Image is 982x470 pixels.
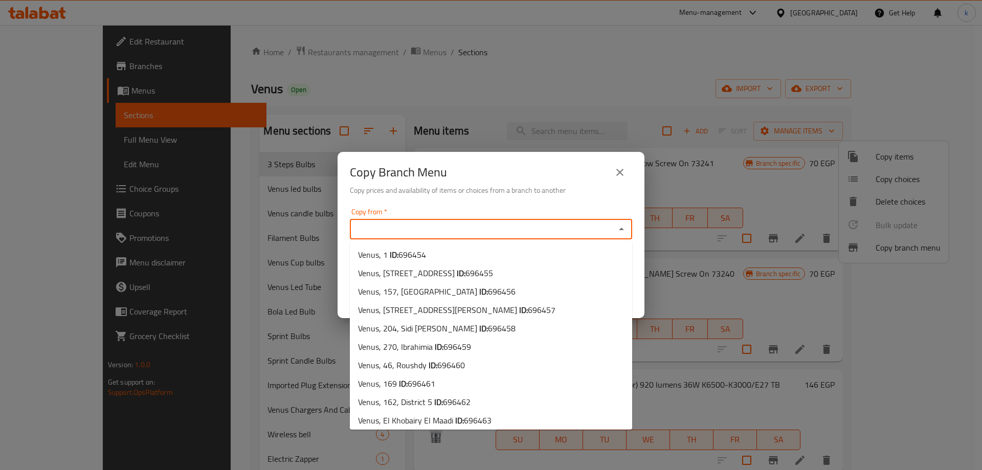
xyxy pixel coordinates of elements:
h6: Copy prices and availability of items or choices from a branch to another [350,185,632,196]
span: 696456 [488,284,516,299]
h2: Copy Branch Menu [350,164,447,181]
button: Close [614,222,629,236]
b: ID: [435,339,443,354]
span: 696455 [465,265,493,281]
span: Venus, [STREET_ADDRESS] [358,267,493,279]
span: 696459 [443,339,471,354]
b: ID: [455,413,464,428]
span: 696460 [437,357,465,373]
span: 696461 [408,376,435,391]
span: Venus, 157, [GEOGRAPHIC_DATA] [358,285,516,298]
b: ID: [457,265,465,281]
b: ID: [479,321,488,336]
span: Venus, El Khobairy El Maadi [358,414,492,427]
span: 696462 [443,394,471,410]
b: ID: [434,394,443,410]
span: 696458 [488,321,516,336]
b: ID: [399,376,408,391]
span: Venus, 46, Roushdy [358,359,465,371]
span: 696454 [398,247,426,262]
b: ID: [390,247,398,262]
b: ID: [429,357,437,373]
span: Venus, 204, Sidi [PERSON_NAME] [358,322,516,334]
span: Venus, 162, District 5 [358,396,471,408]
span: 696457 [528,302,555,318]
span: Venus, 169 [358,377,435,390]
span: Venus, 270, Ibrahimia [358,341,471,353]
span: Venus, [STREET_ADDRESS][PERSON_NAME] [358,304,555,316]
button: close [608,160,632,185]
span: Venus, 1 [358,249,426,261]
span: 696463 [464,413,492,428]
b: ID: [479,284,488,299]
b: ID: [519,302,528,318]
